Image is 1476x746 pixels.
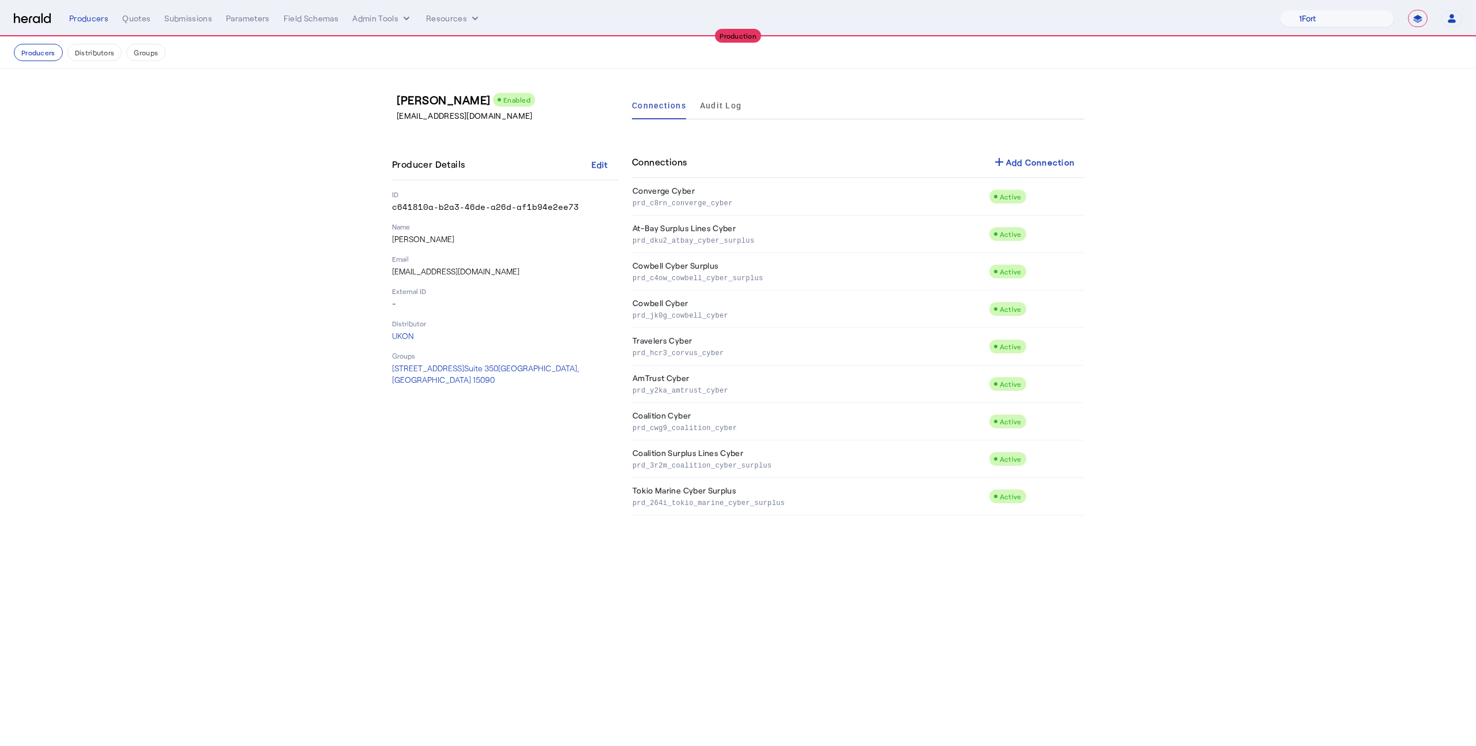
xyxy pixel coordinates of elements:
[992,155,1006,169] mat-icon: add
[1000,230,1022,238] span: Active
[1000,492,1022,500] span: Active
[1000,305,1022,313] span: Active
[632,272,984,283] p: prd_c4ow_cowbell_cyber_surplus
[632,496,984,508] p: prd_264i_tokio_marine_cyber_surplus
[632,155,687,169] h4: Connections
[632,384,984,395] p: prd_y2ka_amtrust_cyber
[1000,455,1022,463] span: Active
[581,154,618,175] button: Edit
[226,13,270,24] div: Parameters
[632,178,989,216] td: Converge Cyber
[392,254,618,263] p: Email
[1000,342,1022,351] span: Active
[392,157,469,171] h4: Producer Details
[1000,267,1022,276] span: Active
[392,222,618,231] p: Name
[392,351,618,360] p: Groups
[392,330,618,342] p: UKON
[632,197,984,208] p: prd_c8rn_converge_cyber
[632,309,984,321] p: prd_jk0g_cowbell_cyber
[126,44,165,61] button: Groups
[392,319,618,328] p: Distributor
[992,155,1075,169] div: Add Connection
[392,287,618,296] p: External ID
[632,459,984,470] p: prd_3r2m_coalition_cyber_surplus
[392,190,618,199] p: ID
[592,159,608,171] div: Edit
[632,403,989,440] td: Coalition Cyber
[632,253,989,291] td: Cowbell Cyber Surplus
[632,421,984,433] p: prd_cwg9_coalition_cyber
[397,110,623,122] p: [EMAIL_ADDRESS][DOMAIN_NAME]
[67,44,122,61] button: Distributors
[632,328,989,366] td: Travelers Cyber
[700,92,741,119] a: Audit Log
[632,478,989,515] td: Tokio Marine Cyber Surplus
[69,13,108,24] div: Producers
[700,101,741,110] span: Audit Log
[632,366,989,403] td: AmTrust Cyber
[392,233,618,245] p: [PERSON_NAME]
[352,13,412,24] button: internal dropdown menu
[392,266,618,277] p: [EMAIL_ADDRESS][DOMAIN_NAME]
[392,201,618,213] p: c641810a-b2a3-46de-a26d-af1b94e2ee73
[397,92,623,108] h3: [PERSON_NAME]
[632,440,989,478] td: Coalition Surplus Lines Cyber
[632,346,984,358] p: prd_hcr3_corvus_cyber
[14,44,63,61] button: Producers
[1000,417,1022,425] span: Active
[392,298,618,310] p: -
[284,13,339,24] div: Field Schemas
[632,291,989,328] td: Cowbell Cyber
[122,13,150,24] div: Quotes
[1000,380,1022,388] span: Active
[392,363,579,385] span: [STREET_ADDRESS] Suite 350 [GEOGRAPHIC_DATA], [GEOGRAPHIC_DATA] 15090
[164,13,212,24] div: Submissions
[983,152,1085,172] button: Add Connection
[715,29,761,43] div: Production
[503,96,531,104] span: Enabled
[632,101,686,110] span: Connections
[632,216,989,253] td: At-Bay Surplus Lines Cyber
[632,234,984,246] p: prd_dku2_atbay_cyber_surplus
[1000,193,1022,201] span: Active
[14,13,51,24] img: Herald Logo
[632,92,686,119] a: Connections
[426,13,481,24] button: Resources dropdown menu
